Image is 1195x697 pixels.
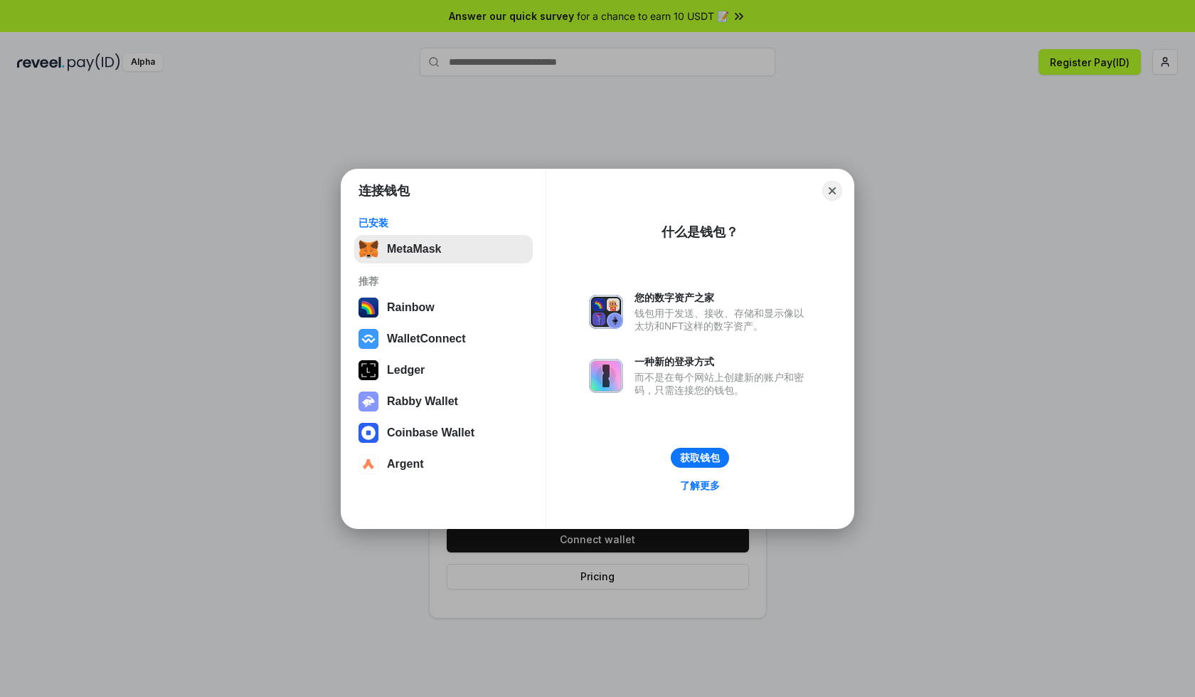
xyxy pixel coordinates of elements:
[358,239,378,259] img: svg+xml,%3Csvg%20fill%3D%22none%22%20height%3D%2233%22%20viewBox%3D%220%200%2035%2033%22%20width%...
[662,224,738,241] div: 什么是钱包？
[634,291,811,304] div: 您的数字资产之家
[358,392,378,412] img: svg+xml,%3Csvg%20xmlns%3D%22http%3A%2F%2Fwww.w3.org%2F2000%2Fsvg%22%20fill%3D%22none%22%20viewBox...
[387,395,458,408] div: Rabby Wallet
[822,181,842,201] button: Close
[358,182,410,199] h1: 连接钱包
[680,451,720,464] div: 获取钱包
[387,243,441,256] div: MetaMask
[589,295,623,329] img: svg+xml,%3Csvg%20xmlns%3D%22http%3A%2F%2Fwww.w3.org%2F2000%2Fsvg%22%20fill%3D%22none%22%20viewBox...
[589,359,623,393] img: svg+xml,%3Csvg%20xmlns%3D%22http%3A%2F%2Fwww.w3.org%2F2000%2Fsvg%22%20fill%3D%22none%22%20viewBox...
[354,325,533,353] button: WalletConnect
[358,275,529,288] div: 推荐
[358,329,378,349] img: svg+xml,%3Csvg%20width%3D%2228%22%20height%3D%2228%22%20viewBox%3D%220%200%2028%2028%22%20fill%3D...
[634,371,811,397] div: 而不是在每个网站上创建新的账户和密码，只需连接您的钱包。
[634,307,811,332] div: 钱包用于发送、接收、存储和显示像以太坊和NFT这样的数字资产。
[671,448,729,468] button: 获取钱包
[358,454,378,474] img: svg+xml,%3Csvg%20width%3D%2228%22%20height%3D%2228%22%20viewBox%3D%220%200%2028%2028%22%20fill%3D...
[358,216,529,229] div: 已安装
[354,387,533,416] button: Rabby Wallet
[387,426,474,439] div: Coinbase Wallet
[358,360,378,380] img: svg+xml,%3Csvg%20xmlns%3D%22http%3A%2F%2Fwww.w3.org%2F2000%2Fsvg%22%20width%3D%2228%22%20height%3...
[671,476,728,495] a: 了解更多
[354,235,533,263] button: MetaMask
[354,419,533,447] button: Coinbase Wallet
[354,356,533,384] button: Ledger
[680,479,720,492] div: 了解更多
[354,293,533,322] button: Rainbow
[354,450,533,478] button: Argent
[387,458,424,471] div: Argent
[634,355,811,368] div: 一种新的登录方式
[387,332,466,345] div: WalletConnect
[387,364,425,377] div: Ledger
[358,298,378,318] img: svg+xml,%3Csvg%20width%3D%22120%22%20height%3D%22120%22%20viewBox%3D%220%200%20120%20120%22%20fil...
[358,423,378,443] img: svg+xml,%3Csvg%20width%3D%2228%22%20height%3D%2228%22%20viewBox%3D%220%200%2028%2028%22%20fill%3D...
[387,301,435,314] div: Rainbow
